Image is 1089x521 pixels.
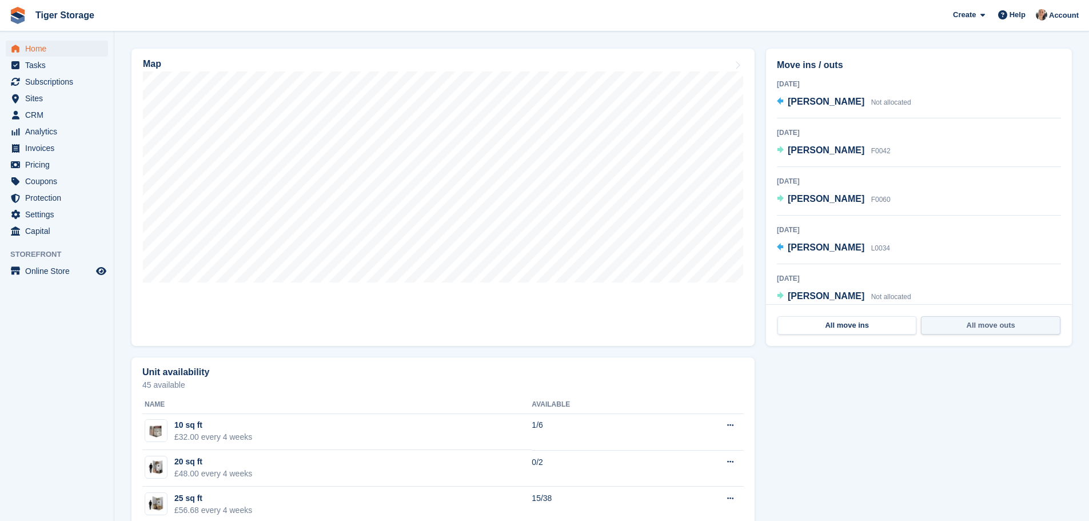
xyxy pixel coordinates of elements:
div: [DATE] [777,176,1061,186]
a: [PERSON_NAME] Not allocated [777,289,911,304]
span: Coupons [25,173,94,189]
span: Invoices [25,140,94,156]
img: 25-sqft-unit.jpg [145,495,167,512]
span: Help [1010,9,1026,21]
a: All move outs [921,316,1060,335]
div: 20 sq ft [174,456,252,468]
div: £32.00 every 4 weeks [174,431,252,443]
span: CRM [25,107,94,123]
a: menu [6,263,108,279]
span: Tasks [25,57,94,73]
div: [DATE] [777,273,1061,284]
img: Locker%20Small%20-%20Plain.jpg [145,420,167,442]
img: stora-icon-8386f47178a22dfd0bd8f6a31ec36ba5ce8667c1dd55bd0f319d3a0aa187defe.svg [9,7,26,24]
a: menu [6,190,108,206]
div: 25 sq ft [174,492,252,504]
p: 45 available [142,381,744,389]
span: [PERSON_NAME] [788,291,864,301]
div: [DATE] [777,225,1061,235]
a: [PERSON_NAME] F0060 [777,192,891,207]
span: Not allocated [871,98,911,106]
a: [PERSON_NAME] F0042 [777,144,891,158]
span: Not allocated [871,293,911,301]
a: [PERSON_NAME] L0034 [777,241,890,256]
span: F0042 [871,147,891,155]
img: Becky Martin [1036,9,1047,21]
span: Create [953,9,976,21]
td: 0/2 [532,450,662,487]
span: [PERSON_NAME] [788,145,864,155]
a: menu [6,107,108,123]
a: Tiger Storage [31,6,99,25]
a: menu [6,74,108,90]
span: Home [25,41,94,57]
span: [PERSON_NAME] [788,194,864,204]
img: 20-sqft-unit.jpg [145,459,167,476]
a: menu [6,173,108,189]
span: Protection [25,190,94,206]
a: Preview store [94,264,108,278]
span: Storefront [10,249,114,260]
span: Account [1049,10,1079,21]
span: Settings [25,206,94,222]
a: All move ins [777,316,916,335]
a: Map [131,49,755,346]
span: [PERSON_NAME] [788,97,864,106]
span: Capital [25,223,94,239]
span: Online Store [25,263,94,279]
a: [PERSON_NAME] Not allocated [777,95,911,110]
div: £56.68 every 4 weeks [174,504,252,516]
a: menu [6,57,108,73]
span: Subscriptions [25,74,94,90]
a: menu [6,124,108,140]
span: [PERSON_NAME] [788,242,864,252]
h2: Unit availability [142,367,209,377]
td: 1/6 [532,413,662,450]
span: Sites [25,90,94,106]
div: 10 sq ft [174,419,252,431]
a: menu [6,90,108,106]
span: L0034 [871,244,890,252]
a: menu [6,41,108,57]
a: menu [6,223,108,239]
th: Available [532,396,662,414]
span: Pricing [25,157,94,173]
div: [DATE] [777,128,1061,138]
th: Name [142,396,532,414]
a: menu [6,140,108,156]
span: F0060 [871,196,891,204]
a: menu [6,206,108,222]
a: menu [6,157,108,173]
span: Analytics [25,124,94,140]
div: £48.00 every 4 weeks [174,468,252,480]
h2: Map [143,59,161,69]
div: [DATE] [777,79,1061,89]
h2: Move ins / outs [777,58,1061,72]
